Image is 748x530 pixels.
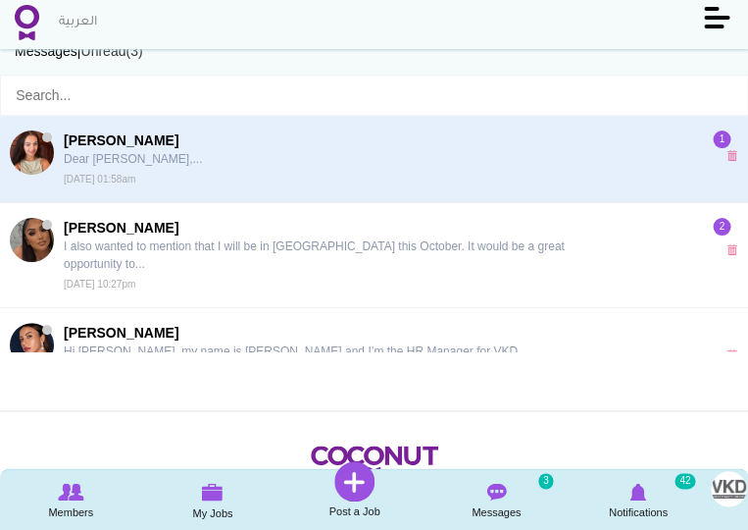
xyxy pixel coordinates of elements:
[609,503,668,522] span: Notifications
[77,43,143,59] span: |
[58,483,83,501] img: Browse Members
[328,502,379,521] span: Post a Job
[142,471,284,528] a: My Jobs My Jobs
[49,3,107,42] a: العربية
[713,218,730,236] span: 2
[726,244,743,255] a: x
[538,473,554,489] small: 3
[15,5,39,40] img: Home
[64,238,573,273] p: I also wanted to mention that I will be in [GEOGRAPHIC_DATA] this October. It would be a great op...
[283,461,425,521] a: Post a Job Post a Job
[64,343,573,378] p: Hi [PERSON_NAME], my name is [PERSON_NAME] and I’m the HR Manager for VKD Hospitality in [GEOGRAP...
[202,483,224,501] img: My Jobs
[472,503,521,522] span: Messages
[425,471,568,527] a: Messages Messages 3
[64,279,135,290] small: [DATE] 10:27pm
[10,323,54,367] img: Polina Amanova
[10,218,54,262] img: Lara Fonseca Petito
[674,473,695,489] small: 42
[567,471,709,527] a: Notifications Notifications 42
[713,131,730,148] span: 1
[10,131,54,175] img: Fiyori Halefom
[334,461,374,502] img: Post a Job
[80,43,142,59] a: Unread(3)
[629,483,646,501] img: Notifications
[64,174,135,185] small: [DATE] 01:58am
[726,349,743,360] a: x
[64,218,573,238] span: [PERSON_NAME]
[486,483,506,501] img: Messages
[64,150,573,168] p: Dear [PERSON_NAME],...
[64,131,573,150] span: [PERSON_NAME]
[311,446,438,475] img: Coconut
[48,503,93,522] span: Members
[64,323,573,343] span: [PERSON_NAME]
[192,503,232,523] span: My Jobs
[726,150,743,161] a: x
